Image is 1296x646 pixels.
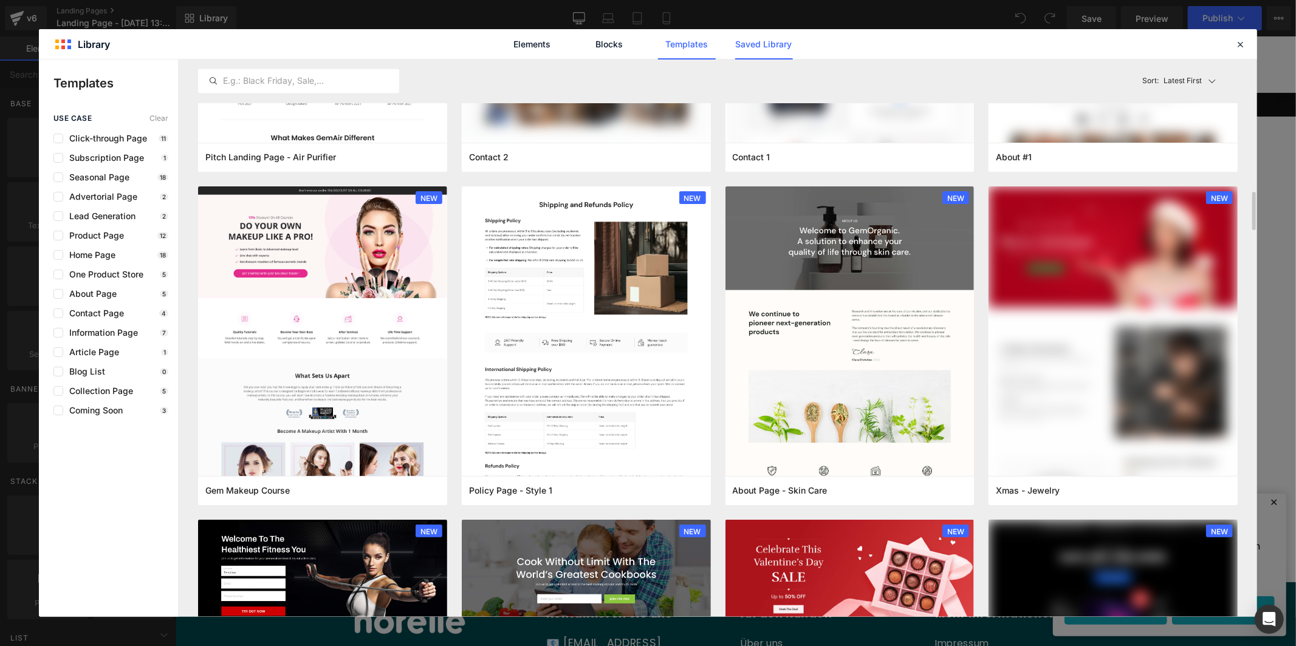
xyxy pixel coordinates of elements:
[996,560,1099,588] button: Annehmen
[63,250,115,260] span: Home Page
[161,154,168,161] p: 1
[464,14,577,42] a: Kundenerfahrungen
[413,22,456,34] span: Über uns
[735,29,793,59] a: Saved Library
[759,599,814,619] a: Impressum
[279,14,340,42] a: Produkte
[942,525,969,539] span: NEW
[63,192,137,202] span: Advertorial Page
[405,14,464,42] a: Über uns
[215,352,905,360] p: or Drag & Drop elements from left sidebar
[504,29,561,59] a: Elements
[1164,76,1202,87] p: Latest First
[63,367,105,376] span: Blog List
[1206,191,1233,205] span: NEW
[339,14,405,42] a: Abverkauf
[1091,462,1106,471] button: ✕
[160,329,168,336] p: 7
[205,485,290,496] span: Gem Makeup Course
[160,290,168,297] p: 5
[679,191,706,205] span: NEW
[756,22,778,34] span: Hilfe
[1206,525,1233,539] span: NEW
[658,29,716,59] a: Templates
[416,191,442,205] span: NEW
[63,347,119,357] span: Article Page
[416,525,442,539] span: NEW
[565,570,750,584] h2: An den Kunden
[702,22,741,34] span: Kontakt
[942,191,969,205] span: NEW
[894,13,923,42] summary: Suchen
[149,114,168,123] span: Clear
[371,570,555,584] h2: Kontaktieren Sie uns
[506,318,615,342] a: Explore Template
[889,532,968,550] a: Mehr erfahren
[287,22,331,34] span: Produkte
[63,328,138,338] span: Information Page
[63,386,133,396] span: Collection Page
[53,114,92,123] span: use case
[996,485,1060,496] span: Xmas - Jewelry
[472,22,569,34] span: Kundenerfahrungen
[157,251,168,259] p: 18
[679,525,706,539] span: NEW
[63,406,123,415] span: Coming Soon
[1138,69,1238,93] button: Latest FirstSort:Latest First
[577,14,694,42] a: Sendungsverfolgung
[199,74,399,89] input: E.g.: Black Friday, Sale,...
[996,152,1032,163] span: About #1
[160,368,168,375] p: 0
[694,14,749,42] a: Kontakt
[469,485,552,496] span: Policy Page - Style 1
[160,271,168,278] p: 5
[159,310,168,317] p: 4
[63,231,124,240] span: Product Page
[160,407,168,414] p: 3
[469,152,509,163] span: Contact 2
[63,134,147,143] span: Click-through Page
[63,172,129,182] span: Seasonal Page
[889,560,992,588] button: Ablehnen
[1143,77,1159,86] span: Sort:
[176,17,261,39] img: Norelie Deutschland
[63,270,143,279] span: One Product Store
[205,152,336,163] span: Pitch Landing Page - Air Purifier
[565,599,608,619] a: Über uns
[53,74,178,92] p: Templates
[160,387,168,395] p: 5
[161,348,168,356] p: 1
[733,152,770,163] span: Contact 1
[749,14,786,42] a: Hilfe
[157,174,168,181] p: 18
[348,22,397,34] span: Abverkauf
[889,503,1099,550] span: Diese Website verwendet Cookies, um Ihnen das beste Erlebnis zu bieten.
[733,485,828,496] span: About Page - Skin Care
[759,570,944,584] h2: Mehr Informationen
[581,29,639,59] a: Blocks
[160,193,168,200] p: 2
[63,153,144,163] span: Subscription Page
[176,60,365,77] div: 🇩🇪 Über +200,000 zufriedene Kunden
[585,22,686,34] span: Sendungsverfolgung
[63,211,135,221] span: Lead Generation
[157,232,168,239] p: 12
[160,212,168,220] p: 2
[982,469,1006,493] img: Cookie banner
[215,169,905,184] p: Start building your page
[1255,605,1284,634] div: Open Intercom Messenger
[63,308,124,318] span: Contact Page
[159,135,168,142] p: 11
[63,289,117,299] span: About Page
